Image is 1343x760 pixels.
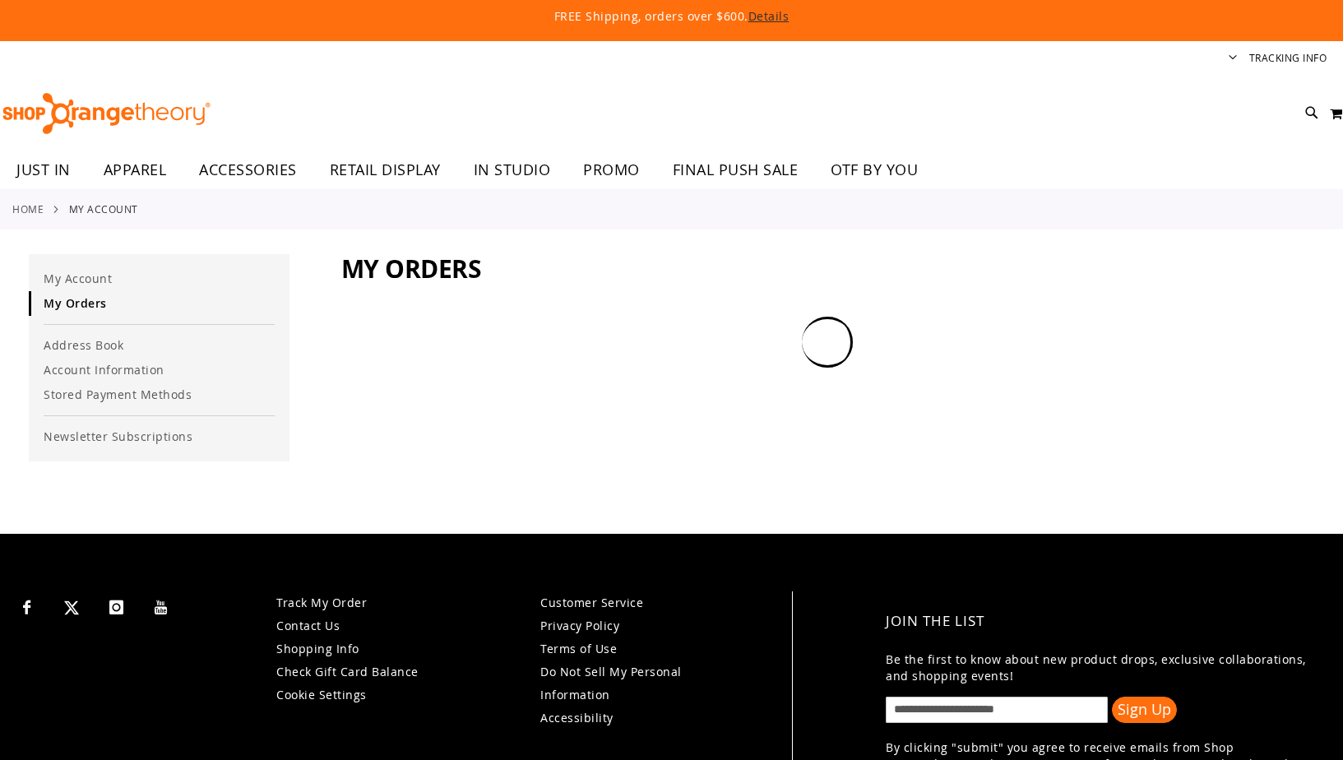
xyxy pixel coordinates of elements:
[656,151,815,189] a: FINAL PUSH SALE
[69,202,138,216] strong: My Account
[886,697,1108,723] input: enter email
[64,600,79,615] img: Twitter
[104,151,167,188] span: APPAREL
[12,202,44,216] a: Home
[831,151,918,188] span: OTF BY YOU
[567,151,656,189] a: PROMO
[1112,697,1177,723] button: Sign Up
[341,252,482,285] span: My Orders
[16,151,71,188] span: JUST IN
[474,151,551,188] span: IN STUDIO
[540,664,682,702] a: Do Not Sell My Personal Information
[199,151,297,188] span: ACCESSORIES
[29,424,289,449] a: Newsletter Subscriptions
[276,687,367,702] a: Cookie Settings
[276,664,419,679] a: Check Gift Card Balance
[673,151,799,188] span: FINAL PUSH SALE
[540,641,617,656] a: Terms of Use
[276,641,359,656] a: Shopping Info
[12,591,41,620] a: Visit our Facebook page
[886,600,1308,643] h4: Join the List
[748,8,790,24] a: Details
[540,595,643,610] a: Customer Service
[457,151,567,189] a: IN STUDIO
[1118,699,1171,719] span: Sign Up
[29,358,289,382] a: Account Information
[147,591,176,620] a: Visit our Youtube page
[29,333,289,358] a: Address Book
[183,151,313,189] a: ACCESSORIES
[276,595,367,610] a: Track My Order
[330,151,441,188] span: RETAIL DISPLAY
[276,618,340,633] a: Contact Us
[313,151,457,189] a: RETAIL DISPLAY
[102,591,131,620] a: Visit our Instagram page
[1249,51,1327,65] a: Tracking Info
[886,651,1308,684] p: Be the first to know about new product drops, exclusive collaborations, and shopping events!
[58,591,86,620] a: Visit our X page
[29,291,289,316] a: My Orders
[29,266,289,291] a: My Account
[1229,51,1237,67] button: Account menu
[87,151,183,189] a: APPAREL
[540,618,619,633] a: Privacy Policy
[814,151,934,189] a: OTF BY YOU
[583,151,640,188] span: PROMO
[540,710,614,725] a: Accessibility
[29,382,289,407] a: Stored Payment Methods
[178,8,1165,25] p: FREE Shipping, orders over $600.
